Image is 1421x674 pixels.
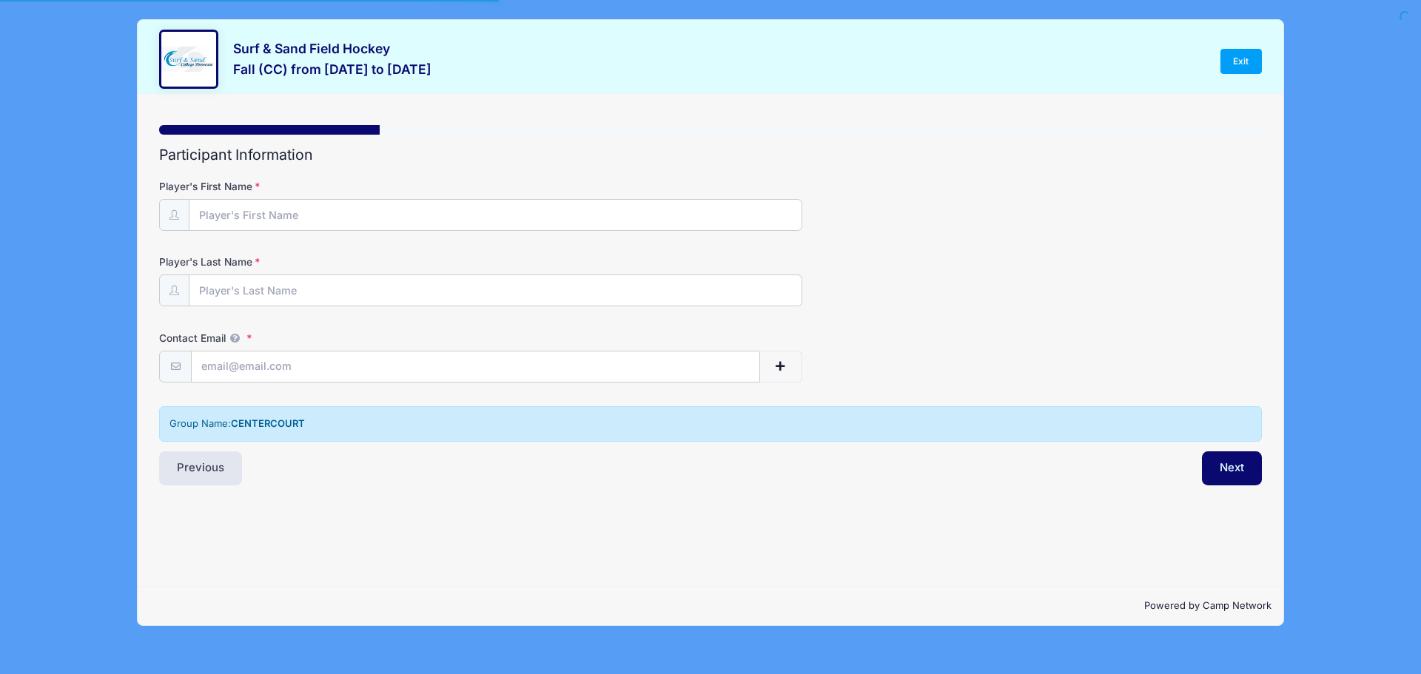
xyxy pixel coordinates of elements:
[159,406,1262,442] div: Group Name:
[231,417,305,429] strong: CENTERCOURT
[189,274,802,306] input: Player's Last Name
[1220,49,1262,74] a: Exit
[1202,451,1262,485] button: Next
[233,61,431,77] h3: Fall (CC) from [DATE] to [DATE]
[189,199,802,231] input: Player's First Name
[233,41,431,56] h3: Surf & Sand Field Hockey
[159,255,527,269] label: Player's Last Name
[159,146,1262,164] h2: Participant Information
[159,331,527,346] label: Contact Email
[159,179,527,194] label: Player's First Name
[226,332,243,344] span: We will send confirmations, payment reminders, and custom email messages to each address listed. ...
[159,451,242,485] button: Previous
[150,599,1271,613] p: Powered by Camp Network
[191,351,760,383] input: email@email.com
